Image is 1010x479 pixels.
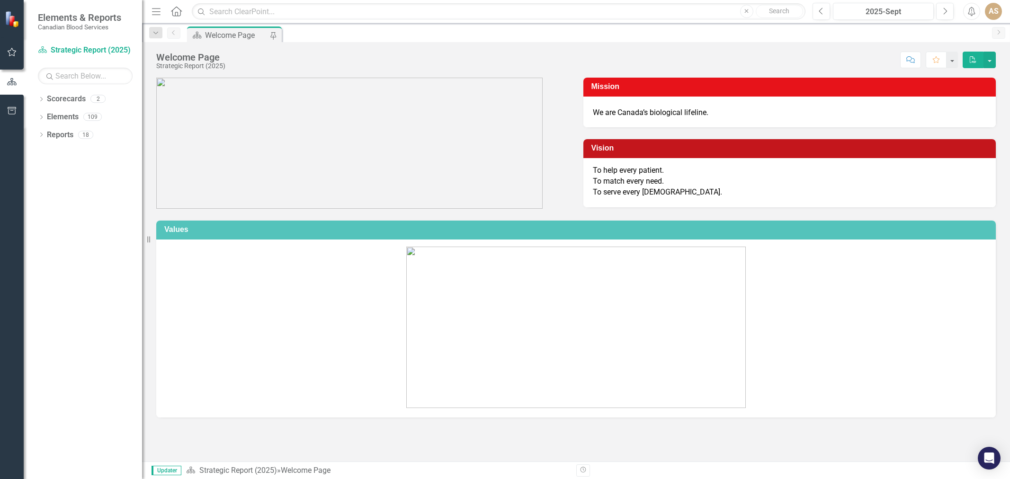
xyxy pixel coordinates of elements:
[83,113,102,121] div: 109
[769,7,789,15] span: Search
[164,225,991,234] h3: Values
[281,466,331,475] div: Welcome Page
[186,465,569,476] div: »
[5,11,21,27] img: ClearPoint Strategy
[156,78,543,209] img: CBS_logo_descriptions%20v2.png
[836,6,930,18] div: 2025-Sept
[199,466,277,475] a: Strategic Report (2025)
[78,131,93,139] div: 18
[152,466,181,475] span: Updater
[47,94,86,105] a: Scorecards
[756,5,803,18] button: Search
[38,23,121,31] small: Canadian Blood Services
[593,108,708,117] span: We are Canada’s biological lifeline.
[47,130,73,141] a: Reports
[591,82,992,91] h3: Mission
[591,144,992,152] h3: Vision
[38,68,133,84] input: Search Below...
[978,447,1001,470] div: Open Intercom Messenger
[593,165,987,198] p: To help every patient. To match every need. To serve every [DEMOGRAPHIC_DATA].
[205,29,268,41] div: Welcome Page
[156,52,225,62] div: Welcome Page
[156,62,225,70] div: Strategic Report (2025)
[90,95,106,103] div: 2
[406,247,746,408] img: CBS_values.png
[833,3,934,20] button: 2025-Sept
[47,112,79,123] a: Elements
[985,3,1002,20] button: AS
[38,12,121,23] span: Elements & Reports
[192,3,805,20] input: Search ClearPoint...
[38,45,133,56] a: Strategic Report (2025)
